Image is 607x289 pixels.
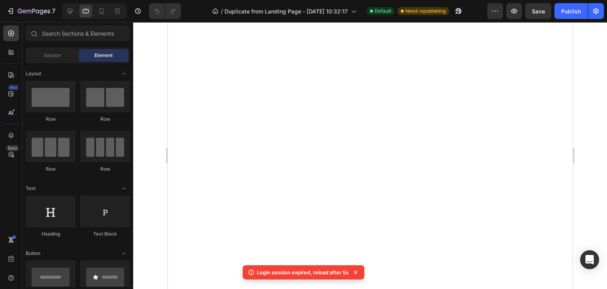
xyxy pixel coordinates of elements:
div: Text Block [80,230,130,238]
div: Row [80,116,130,123]
p: 7 [52,6,55,16]
span: / [221,7,223,15]
div: Row [26,165,75,173]
div: Row [80,165,130,173]
div: Heading [26,230,75,238]
p: Login session expired, reload after 5s [257,268,349,276]
span: Element [94,52,113,59]
span: Toggle open [117,182,130,195]
input: Search Sections & Elements [26,25,130,41]
div: Open Intercom Messenger [580,250,599,269]
span: Need republishing [405,8,446,15]
span: Duplicate from Landing Page - [DATE] 10:32:17 [224,7,348,15]
span: Default [375,8,391,15]
span: Text [26,185,36,192]
iframe: Design area [168,22,573,289]
div: Row [26,116,75,123]
span: Layout [26,70,41,77]
span: Toggle open [117,247,130,260]
span: Section [44,52,61,59]
button: Save [525,3,551,19]
button: 7 [3,3,59,19]
button: Publish [554,3,588,19]
div: Publish [561,7,581,15]
span: Button [26,250,40,257]
span: Toggle open [117,67,130,80]
span: Save [532,8,545,15]
div: 450 [8,84,19,91]
div: Beta [6,145,19,151]
div: Undo/Redo [149,3,181,19]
